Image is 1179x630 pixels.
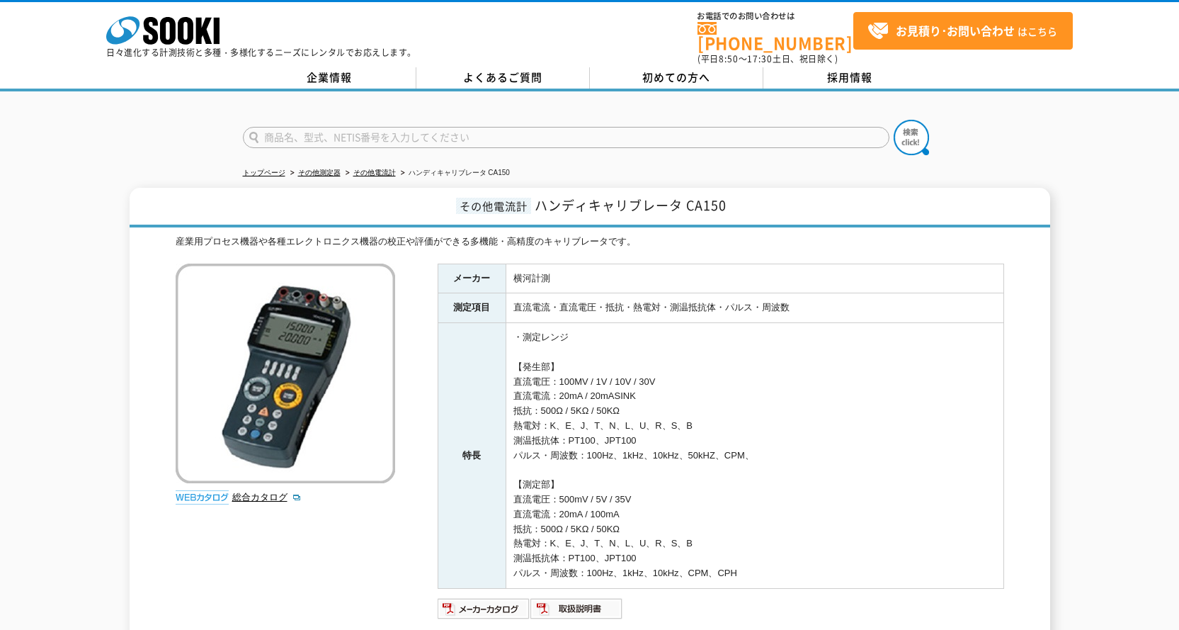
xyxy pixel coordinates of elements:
a: トップページ [243,169,285,176]
p: 日々進化する計測技術と多種・多様化するニーズにレンタルでお応えします。 [106,48,416,57]
img: メーカーカタログ [438,597,530,620]
span: 初めての方へ [642,69,710,85]
span: (平日 ～ 土日、祝日除く) [697,52,838,65]
strong: お見積り･お問い合わせ [896,22,1015,39]
td: 直流電流・直流電圧・抵抗・熱電対・測温抵抗体・パルス・周波数 [506,293,1003,323]
img: ハンディキャリブレータ CA150 [176,264,395,483]
a: お見積り･お問い合わせはこちら [853,12,1073,50]
div: 産業用プロセス機器や各種エレクトロニクス機器の校正や評価ができる多機能・高精度のキャリブレータです。 [176,235,1004,249]
span: その他電流計 [456,198,531,214]
span: お電話でのお問い合わせは [697,12,853,21]
td: 横河計測 [506,264,1003,293]
input: 商品名、型式、NETIS番号を入力してください [243,127,889,148]
span: 8:50 [719,52,739,65]
img: webカタログ [176,490,229,505]
a: 企業情報 [243,67,416,89]
a: [PHONE_NUMBER] [697,22,853,51]
td: ・測定レンジ 【発生部】 直流電圧：100MV / 1V / 10V / 30V 直流電流：20mA / 20mASINK 抵抗：500Ω / 5KΩ / 50KΩ 熱電対：K、E、J、T、N、... [506,323,1003,589]
a: 採用情報 [763,67,937,89]
a: 初めての方へ [590,67,763,89]
a: 取扱説明書 [530,607,623,617]
a: 総合カタログ [232,492,302,502]
span: 17:30 [747,52,773,65]
img: btn_search.png [894,120,929,155]
span: はこちら [867,21,1057,42]
a: その他電流計 [353,169,396,176]
a: よくあるご質問 [416,67,590,89]
th: 測定項目 [438,293,506,323]
span: ハンディキャリブレータ CA150 [535,196,727,215]
a: メーカーカタログ [438,607,530,617]
img: 取扱説明書 [530,597,623,620]
a: その他測定器 [298,169,341,176]
th: メーカー [438,264,506,293]
th: 特長 [438,323,506,589]
li: ハンディキャリブレータ CA150 [398,166,510,181]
